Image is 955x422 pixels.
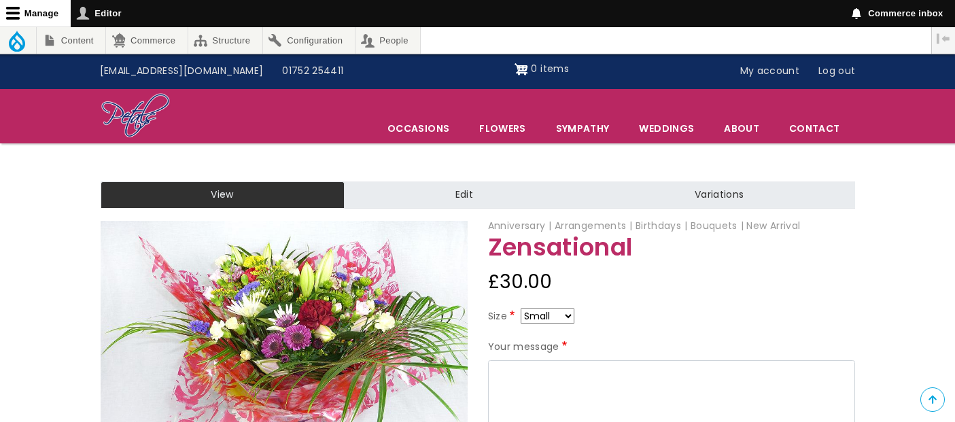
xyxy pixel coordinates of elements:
[555,219,633,232] span: Arrangements
[731,58,810,84] a: My account
[373,114,464,143] span: Occasions
[90,58,273,84] a: [EMAIL_ADDRESS][DOMAIN_NAME]
[488,266,855,298] div: £30.00
[691,219,744,232] span: Bouquets
[636,219,688,232] span: Birthdays
[188,27,262,54] a: Structure
[746,219,800,232] span: New Arrival
[584,181,854,209] a: Variations
[531,62,568,75] span: 0 items
[625,114,708,143] span: Weddings
[90,181,865,209] nav: Tabs
[515,58,569,80] a: Shopping cart 0 items
[488,339,570,355] label: Your message
[101,181,345,209] a: View
[106,27,187,54] a: Commerce
[775,114,854,143] a: Contact
[273,58,353,84] a: 01752 254411
[263,27,355,54] a: Configuration
[488,234,855,261] h1: Zensational
[345,181,584,209] a: Edit
[932,27,955,50] button: Vertical orientation
[488,309,518,325] label: Size
[542,114,624,143] a: Sympathy
[488,219,552,232] span: Anniversary
[710,114,774,143] a: About
[465,114,540,143] a: Flowers
[101,92,171,140] img: Home
[515,58,528,80] img: Shopping cart
[37,27,105,54] a: Content
[355,27,421,54] a: People
[809,58,865,84] a: Log out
